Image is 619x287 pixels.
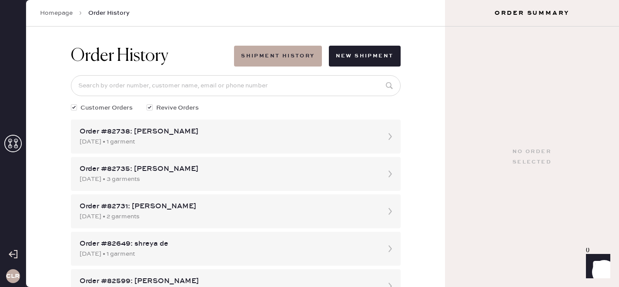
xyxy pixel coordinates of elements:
[6,273,20,279] h3: CLR
[80,201,376,212] div: Order #82731: [PERSON_NAME]
[80,103,133,113] span: Customer Orders
[512,147,552,167] div: No order selected
[80,239,376,249] div: Order #82649: shreya de
[80,137,376,147] div: [DATE] • 1 garment
[80,174,376,184] div: [DATE] • 3 garments
[80,212,376,221] div: [DATE] • 2 garments
[329,46,401,67] button: New Shipment
[445,9,619,17] h3: Order Summary
[80,127,376,137] div: Order #82738: [PERSON_NAME]
[234,46,321,67] button: Shipment History
[71,75,401,96] input: Search by order number, customer name, email or phone number
[80,276,376,287] div: Order #82599: [PERSON_NAME]
[88,9,130,17] span: Order History
[71,46,168,67] h1: Order History
[80,249,376,259] div: [DATE] • 1 garment
[80,164,376,174] div: Order #82735: [PERSON_NAME]
[578,248,615,285] iframe: Front Chat
[156,103,199,113] span: Revive Orders
[40,9,73,17] a: Homepage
